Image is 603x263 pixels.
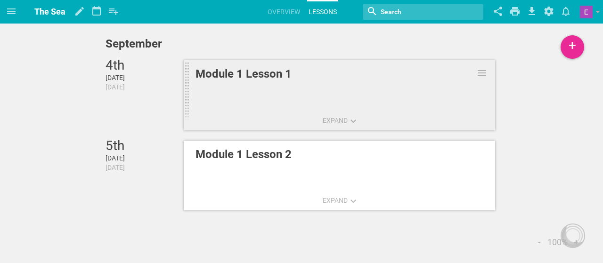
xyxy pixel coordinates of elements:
[196,146,444,163] div: Module 1 Lesson 2
[317,191,362,210] button: Expand
[106,35,497,52] div: September
[106,163,184,172] div: 2025-09-05T04:00:00.000Z
[570,237,582,247] button: +
[184,140,495,213] a: Module 1 Lesson 2
[106,138,184,153] div: 5th
[307,1,338,22] a: Lessons
[533,237,545,247] button: -
[323,117,348,124] span: Expand
[266,1,301,22] a: Overview
[184,60,495,133] a: Module 1 Lesson 1
[317,111,362,130] button: Expand
[106,153,184,163] div: [DATE]
[106,73,184,82] div: [DATE]
[196,65,444,82] div: Module 1 Lesson 1
[547,237,568,247] span: 100 %
[561,35,584,59] div: +
[106,82,184,92] div: 2025-09-04T04:00:00.000Z
[323,197,348,204] span: Expand
[380,6,452,18] input: Search
[34,7,65,16] span: The Sea
[106,58,184,73] div: 4th
[530,237,585,248] div: Set zoom level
